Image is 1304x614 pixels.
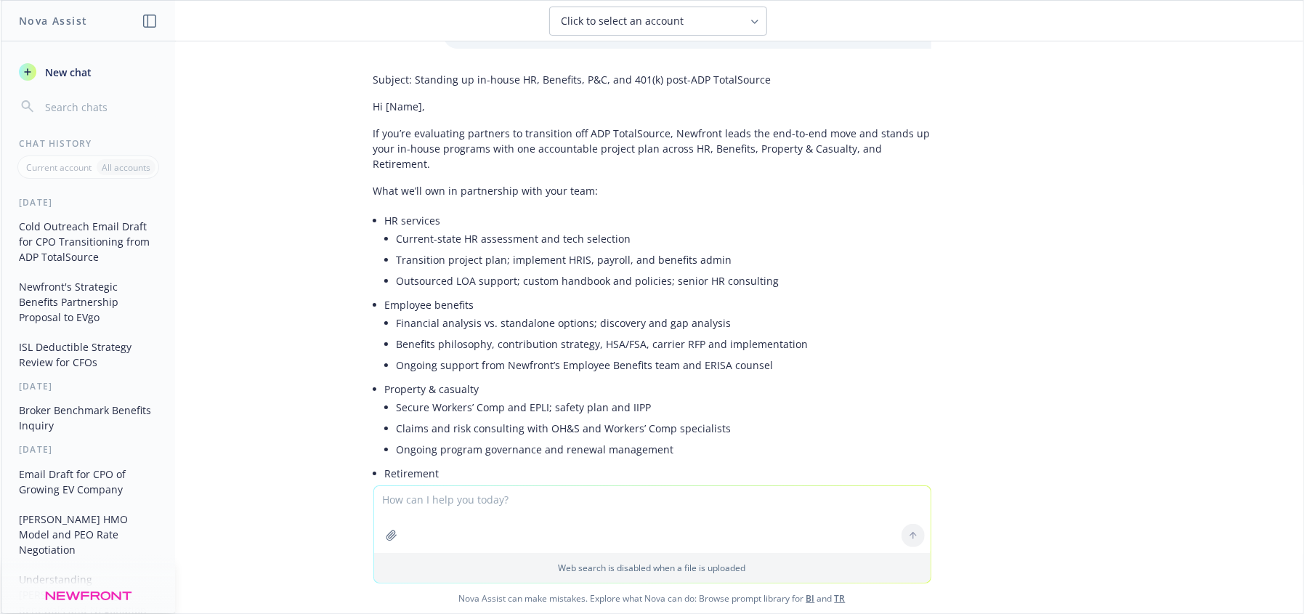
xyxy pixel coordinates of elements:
[1,380,175,392] div: [DATE]
[373,99,931,114] p: Hi [Name],
[1,196,175,209] div: [DATE]
[385,213,931,228] p: HR services
[13,507,163,562] button: [PERSON_NAME] HMO Model and PEO Rate Negotiation
[13,335,163,374] button: ISL Deductible Strategy Review for CFOs
[13,398,163,437] button: Broker Benchmark Benefits Inquiry
[1,443,175,456] div: [DATE]
[19,13,87,28] h1: Nova Assist
[13,462,163,501] button: Email Draft for CPO of Growing EV Company
[835,592,846,605] a: TR
[385,466,931,481] p: Retirement
[397,397,931,418] li: Secure Workers’ Comp and EPLI; safety plan and IIPP
[13,214,163,269] button: Cold Outreach Email Draft for CPO Transitioning from ADP TotalSource
[373,183,931,198] p: What we’ll own in partnership with your team:
[397,334,931,355] li: Benefits philosophy, contribution strategy, HSA/FSA, carrier RFP and implementation
[7,583,1297,613] span: Nova Assist can make mistakes. Explore what Nova can do: Browse prompt library for and
[13,275,163,329] button: Newfront's Strategic Benefits Partnership Proposal to EVgo
[42,97,158,117] input: Search chats
[397,481,931,502] li: 401(k) recordkeeper RFP, investment lineup, and plan design
[102,161,150,174] p: All accounts
[397,249,931,270] li: Transition project plan; implement HRIS, payroll, and benefits admin
[26,161,92,174] p: Current account
[385,381,931,397] p: Property & casualty
[397,418,931,439] li: Claims and risk consulting with OH&S and Workers’ Comp specialists
[397,228,931,249] li: Current-state HR assessment and tech selection
[373,72,931,87] p: Subject: Standing up in-house HR, Benefits, P&C, and 401(k) post-ADP TotalSource
[397,270,931,291] li: Outsourced LOA support; custom handbook and policies; senior HR consulting
[806,592,815,605] a: BI
[549,7,767,36] button: Click to select an account
[397,312,931,334] li: Financial analysis vs. standalone options; discovery and gap analysis
[562,14,684,28] span: Click to select an account
[397,355,931,376] li: Ongoing support from Newfront’s Employee Benefits team and ERISA counsel
[385,297,931,312] p: Employee benefits
[13,59,163,85] button: New chat
[42,65,92,80] span: New chat
[383,562,922,574] p: Web search is disabled when a file is uploaded
[373,126,931,171] p: If you’re evaluating partners to transition off ADP TotalSource, Newfront leads the end-to-end mo...
[1,137,175,150] div: Chat History
[397,439,931,460] li: Ongoing program governance and renewal management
